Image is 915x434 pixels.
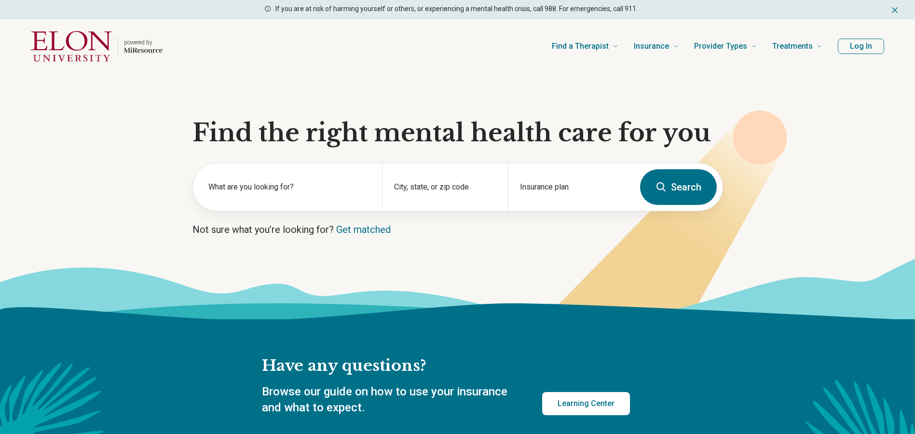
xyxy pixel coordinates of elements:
a: Home page [31,31,163,62]
a: Learning Center [542,392,630,415]
h2: Have any questions? [262,356,630,376]
a: Provider Types [694,27,757,66]
a: Find a Therapist [552,27,618,66]
a: Insurance [634,27,679,66]
h1: Find the right mental health care for you [192,119,723,148]
a: Get matched [336,224,391,235]
span: Find a Therapist [552,40,609,53]
span: Provider Types [694,40,747,53]
a: Treatments [772,27,822,66]
label: What are you looking for? [208,181,370,193]
p: If you are at risk of harming yourself or others, or experiencing a mental health crisis, call 98... [275,4,638,14]
button: Log In [838,39,884,54]
span: Insurance [634,40,669,53]
p: powered by [124,39,163,46]
p: Browse our guide on how to use your insurance and what to expect. [262,384,519,416]
p: Not sure what you’re looking for? [192,223,723,236]
button: Search [640,169,717,205]
span: Treatments [772,40,813,53]
button: Dismiss [890,4,900,15]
